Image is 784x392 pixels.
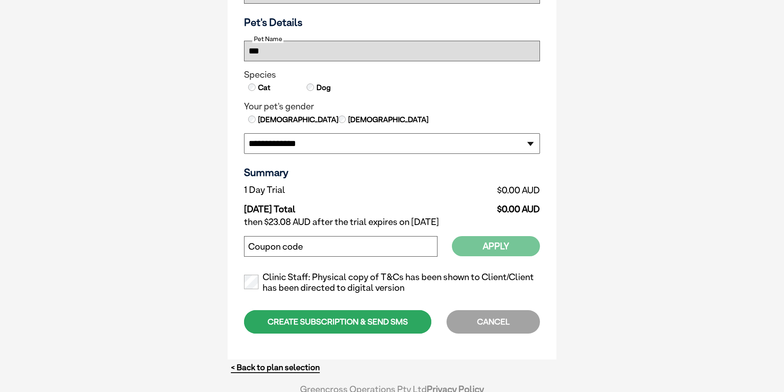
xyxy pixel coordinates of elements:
[231,362,320,373] a: < Back to plan selection
[452,236,540,256] button: Apply
[244,272,540,293] label: Clinic Staff: Physical copy of T&Cs has been shown to Client/Client has been directed to digital ...
[244,183,405,197] td: 1 Day Trial
[244,197,405,215] td: [DATE] Total
[244,166,540,179] h3: Summary
[244,310,431,334] div: CREATE SUBSCRIPTION & SEND SMS
[405,183,540,197] td: $0.00 AUD
[244,70,540,80] legend: Species
[244,101,540,112] legend: Your pet's gender
[248,241,303,252] label: Coupon code
[405,197,540,215] td: $0.00 AUD
[241,16,543,28] h3: Pet's Details
[447,310,540,334] div: CANCEL
[244,275,258,289] input: Clinic Staff: Physical copy of T&Cs has been shown to Client/Client has been directed to digital ...
[244,215,540,230] td: then $23.08 AUD after the trial expires on [DATE]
